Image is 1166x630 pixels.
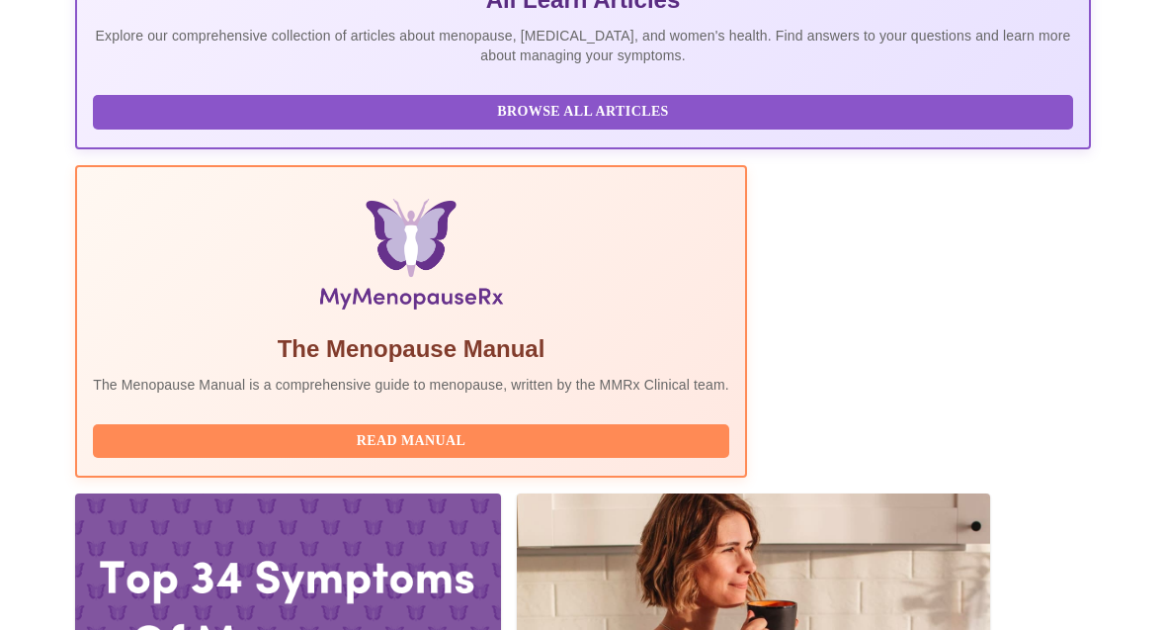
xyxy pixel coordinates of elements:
[93,102,1078,119] a: Browse All Articles
[194,199,627,317] img: Menopause Manual
[93,26,1073,65] p: Explore our comprehensive collection of articles about menopause, [MEDICAL_DATA], and women's hea...
[113,429,709,454] span: Read Manual
[93,431,734,448] a: Read Manual
[93,424,729,459] button: Read Manual
[113,100,1053,125] span: Browse All Articles
[93,333,729,365] h5: The Menopause Manual
[93,375,729,395] p: The Menopause Manual is a comprehensive guide to menopause, written by the MMRx Clinical team.
[93,95,1073,130] button: Browse All Articles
